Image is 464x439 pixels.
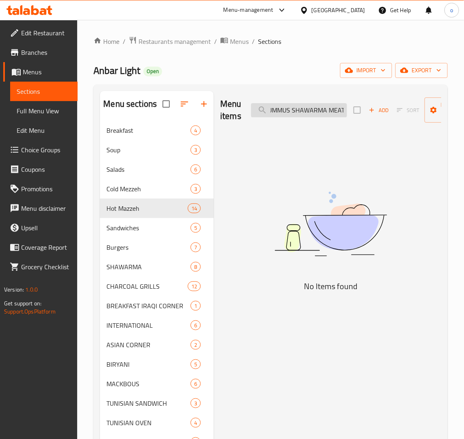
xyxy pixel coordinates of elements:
span: 5 [191,224,200,232]
a: Sections [10,82,78,101]
span: Coupons [21,164,71,174]
span: 6 [191,322,200,329]
span: Cold Mezzeh [106,184,191,194]
span: SHAWARMA [106,262,191,272]
div: items [191,262,201,272]
div: TUNISIAN OVEN4 [100,413,214,433]
button: export [395,63,448,78]
a: Menu disclaimer [3,199,78,218]
div: Cold Mezzeh3 [100,179,214,199]
span: Add item [366,104,392,117]
span: Promotions [21,184,71,194]
span: 3 [191,185,200,193]
span: export [402,65,441,76]
div: Breakfast4 [100,121,214,140]
div: ASIAN CORNER [106,340,191,350]
a: Choice Groups [3,140,78,160]
span: 6 [191,380,200,388]
div: items [191,125,201,135]
div: items [191,418,201,428]
span: Salads [106,164,191,174]
nav: breadcrumb [93,36,448,47]
div: items [191,145,201,155]
span: Coverage Report [21,242,71,252]
div: Soup3 [100,140,214,160]
div: TUNISIAN OVEN [106,418,191,428]
span: Anbar Light [93,61,140,80]
span: CHARCOAL GRILLS [106,281,188,291]
span: import [347,65,386,76]
span: Menus [230,37,249,46]
span: Choice Groups [21,145,71,155]
span: 7 [191,244,200,251]
span: Sort sections [175,94,194,114]
span: Edit Restaurant [21,28,71,38]
li: / [214,37,217,46]
div: Menu-management [223,5,273,15]
a: Coverage Report [3,238,78,257]
div: INTERNATIONAL [106,320,191,330]
span: Select all sections [158,95,175,112]
a: Support.OpsPlatform [4,306,56,317]
span: Version: [4,284,24,295]
div: SHAWARMA8 [100,257,214,277]
span: TUNISIAN SANDWICH [106,398,191,408]
div: BIRYANI [106,359,191,369]
div: INTERNATIONAL6 [100,316,214,335]
span: Get support on: [4,298,41,309]
span: Hot Mazzeh [106,203,188,213]
a: Menus [3,62,78,82]
a: Edit Restaurant [3,23,78,43]
div: Hot Mazzeh14 [100,199,214,218]
span: Menu disclaimer [21,203,71,213]
div: items [191,301,201,311]
span: 4 [191,419,200,427]
span: Breakfast [106,125,191,135]
div: items [191,398,201,408]
div: items [191,340,201,350]
div: BREAKFAST IRAQI CORNER1 [100,296,214,316]
button: Add [366,104,392,117]
span: 5 [191,361,200,368]
a: Coupons [3,160,78,179]
div: Burgers7 [100,238,214,257]
button: import [340,63,392,78]
span: Sections [258,37,281,46]
div: CHARCOAL GRILLS12 [100,277,214,296]
div: Salads6 [100,160,214,179]
span: Upsell [21,223,71,233]
span: Open [143,68,162,75]
h5: No Items found [229,280,432,293]
span: Restaurants management [139,37,211,46]
a: Edit Menu [10,121,78,140]
div: items [191,184,201,194]
span: 12 [188,283,200,290]
span: 3 [191,400,200,407]
span: Soup [106,145,191,155]
li: / [123,37,126,46]
span: 14 [188,205,200,212]
span: MACKBOUS [106,379,191,389]
div: MACKBOUS6 [100,374,214,394]
a: Branches [3,43,78,62]
span: 8 [191,263,200,271]
span: 6 [191,166,200,173]
a: Grocery Checklist [3,257,78,277]
div: BIRYANI5 [100,355,214,374]
span: Add [368,106,390,115]
div: items [191,379,201,389]
button: Add section [194,94,214,114]
span: Menus [23,67,71,77]
span: Sandwiches [106,223,191,233]
a: Home [93,37,119,46]
div: ASIAN CORNER2 [100,335,214,355]
span: BREAKFAST IRAQI CORNER [106,301,191,311]
span: Branches [21,48,71,57]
